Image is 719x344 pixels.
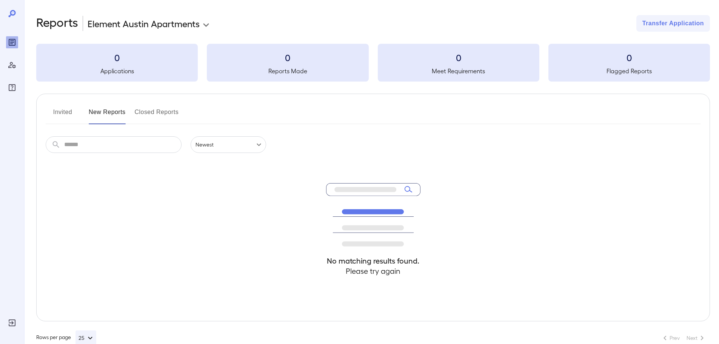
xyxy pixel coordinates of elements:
button: Closed Reports [135,106,179,124]
h3: 0 [548,51,710,63]
h5: Applications [36,66,198,76]
h4: Please try again [326,266,420,276]
h2: Reports [36,15,78,32]
h3: 0 [36,51,198,63]
nav: pagination navigation [657,332,710,344]
summary: 0Applications0Reports Made0Meet Requirements0Flagged Reports [36,44,710,82]
div: Newest [191,136,266,153]
h3: 0 [207,51,368,63]
p: Element Austin Apartments [88,17,200,29]
h5: Meet Requirements [378,66,539,76]
div: Reports [6,36,18,48]
button: Invited [46,106,80,124]
h3: 0 [378,51,539,63]
div: FAQ [6,82,18,94]
div: Log Out [6,317,18,329]
button: New Reports [89,106,126,124]
h4: No matching results found. [326,256,420,266]
button: Transfer Application [636,15,710,32]
h5: Reports Made [207,66,368,76]
h5: Flagged Reports [548,66,710,76]
div: Manage Users [6,59,18,71]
